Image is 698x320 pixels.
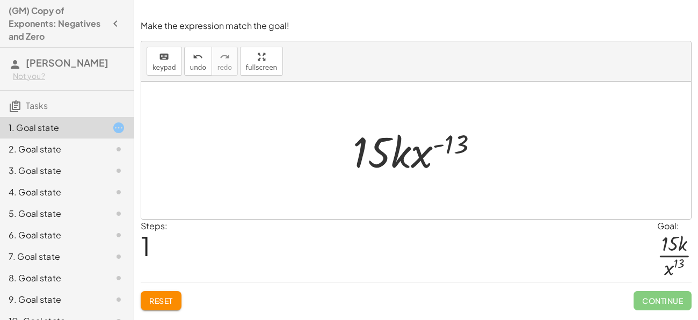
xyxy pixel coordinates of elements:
[9,186,95,199] div: 4. Goal state
[190,64,206,71] span: undo
[220,50,230,63] i: redo
[9,4,106,43] h4: (GM) Copy of Exponents: Negatives and Zero
[9,250,95,263] div: 7. Goal state
[9,143,95,156] div: 2. Goal state
[212,47,238,76] button: redoredo
[217,64,232,71] span: redo
[26,56,108,69] span: [PERSON_NAME]
[240,47,283,76] button: fullscreen
[149,296,173,306] span: Reset
[13,71,125,82] div: Not you?
[112,121,125,134] i: Task started.
[112,293,125,306] i: Task not started.
[112,207,125,220] i: Task not started.
[112,272,125,285] i: Task not started.
[141,220,168,231] label: Steps:
[9,272,95,285] div: 8. Goal state
[184,47,212,76] button: undoundo
[246,64,277,71] span: fullscreen
[152,64,176,71] span: keypad
[26,100,48,111] span: Tasks
[141,291,181,310] button: Reset
[112,186,125,199] i: Task not started.
[159,50,169,63] i: keyboard
[9,164,95,177] div: 3. Goal state
[657,220,692,232] div: Goal:
[141,20,692,32] p: Make the expression match the goal!
[147,47,182,76] button: keyboardkeypad
[112,143,125,156] i: Task not started.
[112,250,125,263] i: Task not started.
[112,164,125,177] i: Task not started.
[9,293,95,306] div: 9. Goal state
[9,121,95,134] div: 1. Goal state
[9,229,95,242] div: 6. Goal state
[193,50,203,63] i: undo
[141,229,150,262] span: 1
[9,207,95,220] div: 5. Goal state
[112,229,125,242] i: Task not started.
